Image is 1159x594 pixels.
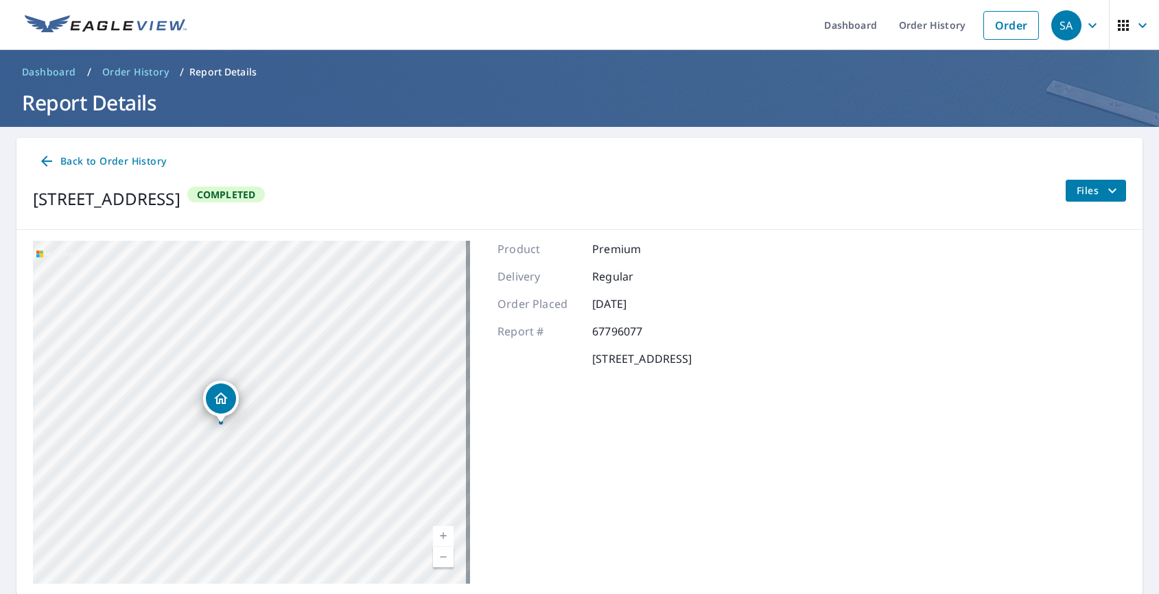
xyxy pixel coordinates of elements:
[592,296,675,312] p: [DATE]
[1051,10,1081,40] div: SA
[25,15,187,36] img: EV Logo
[189,65,257,79] p: Report Details
[189,188,264,201] span: Completed
[33,187,180,211] div: [STREET_ADDRESS]
[592,323,675,340] p: 67796077
[497,241,580,257] p: Product
[433,526,454,547] a: Current Level 17, Zoom In
[497,296,580,312] p: Order Placed
[87,64,91,80] li: /
[16,61,1143,83] nav: breadcrumb
[180,64,184,80] li: /
[1077,182,1121,199] span: Files
[33,149,172,174] a: Back to Order History
[592,241,675,257] p: Premium
[16,61,82,83] a: Dashboard
[983,11,1039,40] a: Order
[497,323,580,340] p: Report #
[22,65,76,79] span: Dashboard
[592,268,675,285] p: Regular
[497,268,580,285] p: Delivery
[38,153,166,170] span: Back to Order History
[1065,180,1126,202] button: filesDropdownBtn-67796077
[592,351,692,367] p: [STREET_ADDRESS]
[102,65,169,79] span: Order History
[97,61,174,83] a: Order History
[16,88,1143,117] h1: Report Details
[203,381,239,423] div: Dropped pin, building 1, Residential property, 1291 Hollywood Ave Annapolis, MD 21403
[433,547,454,567] a: Current Level 17, Zoom Out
